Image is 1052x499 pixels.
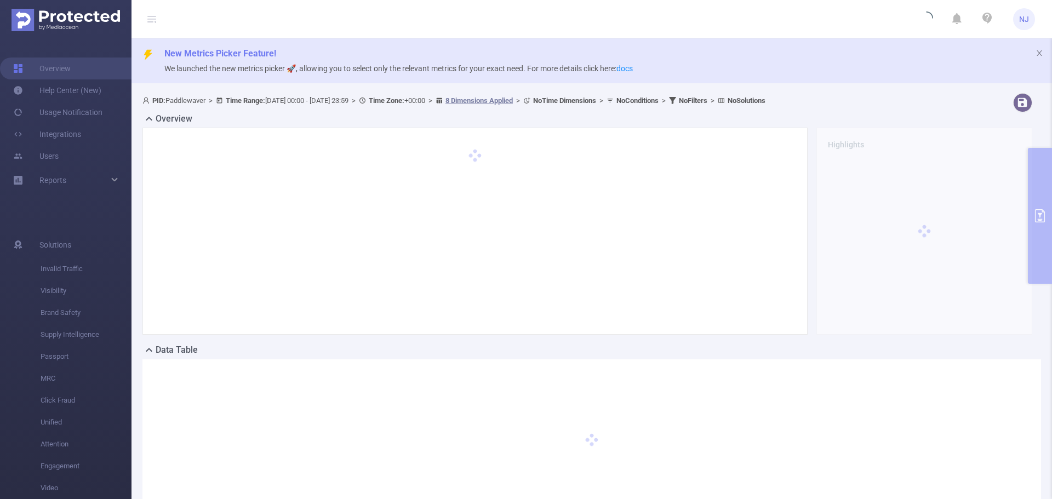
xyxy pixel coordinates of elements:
a: Help Center (New) [13,79,101,101]
span: Click Fraud [41,389,131,411]
span: Invalid Traffic [41,258,131,280]
span: > [659,96,669,105]
a: Integrations [13,123,81,145]
span: Video [41,477,131,499]
span: > [596,96,607,105]
i: icon: thunderbolt [142,49,153,60]
a: Users [13,145,59,167]
span: > [425,96,436,105]
span: Attention [41,433,131,455]
span: Engagement [41,455,131,477]
span: Brand Safety [41,302,131,324]
span: > [205,96,216,105]
b: Time Range: [226,96,265,105]
span: MRC [41,368,131,389]
span: Solutions [39,234,71,256]
h2: Overview [156,112,192,125]
span: Visibility [41,280,131,302]
span: Supply Intelligence [41,324,131,346]
u: 8 Dimensions Applied [445,96,513,105]
b: No Solutions [728,96,765,105]
span: NJ [1019,8,1029,30]
b: Time Zone: [369,96,404,105]
h2: Data Table [156,343,198,357]
span: Paddlewaver [DATE] 00:00 - [DATE] 23:59 +00:00 [142,96,765,105]
span: > [513,96,523,105]
span: New Metrics Picker Feature! [164,48,276,59]
span: Unified [41,411,131,433]
span: We launched the new metrics picker 🚀, allowing you to select only the relevant metrics for your e... [164,64,633,73]
span: Passport [41,346,131,368]
a: Overview [13,58,71,79]
b: No Time Dimensions [533,96,596,105]
img: Protected Media [12,9,120,31]
a: docs [616,64,633,73]
b: No Filters [679,96,707,105]
b: PID: [152,96,165,105]
a: Reports [39,169,66,191]
span: > [348,96,359,105]
span: Reports [39,176,66,185]
a: Usage Notification [13,101,102,123]
b: No Conditions [616,96,659,105]
button: icon: close [1036,47,1043,59]
span: > [707,96,718,105]
i: icon: user [142,97,152,104]
i: icon: close [1036,49,1043,57]
i: icon: loading [920,12,933,27]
